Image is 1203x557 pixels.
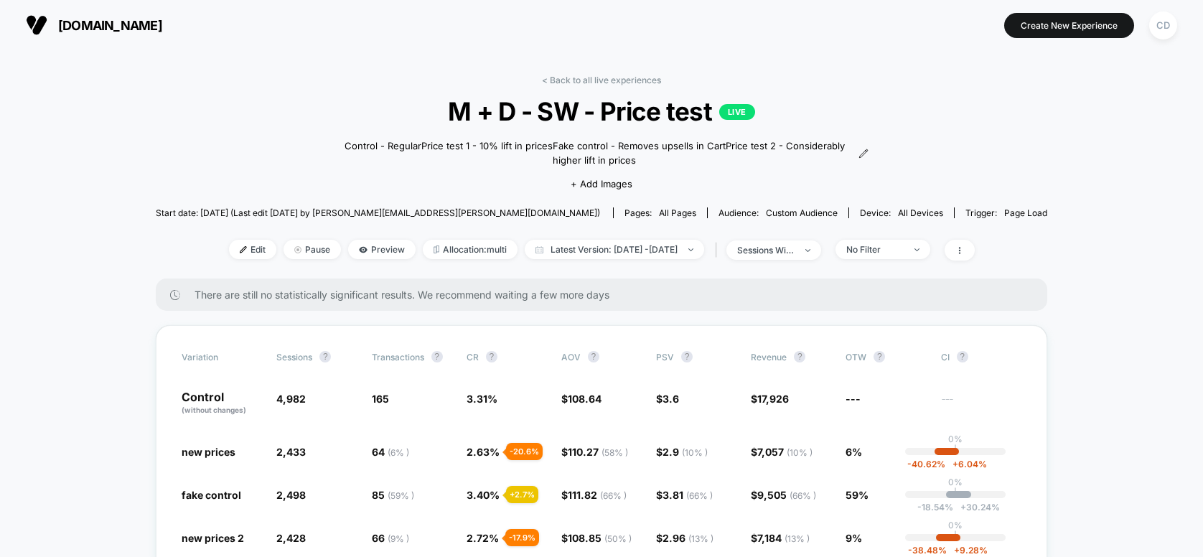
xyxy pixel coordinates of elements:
div: - 17.9 % [505,529,539,546]
span: ( 58 % ) [601,447,628,458]
img: end [688,248,693,251]
button: ? [794,351,805,362]
span: new prices 2 [182,532,244,544]
div: Pages: [624,207,696,218]
p: LIVE [719,104,755,120]
span: CR [467,352,479,362]
span: -18.54 % [917,502,953,512]
span: $ [561,532,632,544]
img: end [914,248,919,251]
span: ( 66 % ) [790,490,816,501]
span: Page Load [1004,207,1047,218]
div: Audience: [718,207,838,218]
span: Variation [182,351,261,362]
span: $ [751,393,789,405]
span: 66 [372,532,409,544]
div: sessions with impression [737,245,795,256]
div: - 20.6 % [506,443,543,460]
button: ? [431,351,443,362]
a: < Back to all live experiences [542,75,661,85]
img: edit [240,246,247,253]
span: 9.28 % [947,545,988,556]
span: OTW [846,351,925,362]
img: end [805,249,810,252]
span: --- [941,395,1021,416]
span: 108.64 [568,393,601,405]
img: rebalance [434,245,439,253]
span: 30.24 % [953,502,1000,512]
button: ? [588,351,599,362]
span: 64 [372,446,409,458]
div: CD [1149,11,1177,39]
span: Pause [284,240,341,259]
span: $ [751,532,810,544]
span: There are still no statistically significant results. We recommend waiting a few more days [195,289,1019,301]
span: 2.63 % [467,446,500,458]
span: --- [846,393,861,405]
span: all pages [659,207,696,218]
span: 59% [846,489,869,501]
img: calendar [535,246,543,253]
span: ( 10 % ) [682,447,708,458]
span: $ [561,393,601,405]
span: 9,505 [757,489,816,501]
span: 3.40 % [467,489,500,501]
div: Trigger: [965,207,1047,218]
span: [DOMAIN_NAME] [58,18,162,33]
span: 7,057 [757,446,813,458]
span: 9% [846,532,862,544]
span: 165 [372,393,389,405]
p: | [954,444,957,455]
button: [DOMAIN_NAME] [22,14,167,37]
span: 2,433 [276,446,306,458]
button: ? [681,351,693,362]
span: $ [561,446,628,458]
span: Allocation: multi [423,240,518,259]
button: ? [874,351,885,362]
span: AOV [561,352,581,362]
span: 3.31 % [467,393,497,405]
span: Device: [848,207,954,218]
span: $ [751,489,816,501]
span: | [711,240,726,261]
span: -38.48 % [908,545,947,556]
span: Sessions [276,352,312,362]
span: Latest Version: [DATE] - [DATE] [525,240,704,259]
span: ( 6 % ) [388,447,409,458]
span: $ [751,446,813,458]
span: ( 59 % ) [388,490,414,501]
span: 2.96 [663,532,713,544]
span: Custom Audience [766,207,838,218]
span: 3.6 [663,393,679,405]
span: CI [941,351,1020,362]
span: new prices [182,446,235,458]
p: | [954,530,957,541]
span: ( 10 % ) [787,447,813,458]
span: Control - RegularPrice test 1 - 10% lift in pricesFake control - Removes upsells in CartPrice tes... [334,139,856,167]
img: Visually logo [26,14,47,36]
span: Transactions [372,352,424,362]
span: + [952,459,958,469]
button: Create New Experience [1004,13,1134,38]
span: $ [656,393,679,405]
span: 110.27 [568,446,628,458]
span: Preview [348,240,416,259]
p: 0% [948,520,963,530]
span: $ [656,489,713,501]
span: + Add Images [571,178,632,189]
p: 0% [948,434,963,444]
span: 6.04 % [945,459,987,469]
span: 17,926 [757,393,789,405]
span: $ [561,489,627,501]
span: 2,498 [276,489,306,501]
span: 85 [372,489,414,501]
span: Start date: [DATE] (Last edit [DATE] by [PERSON_NAME][EMAIL_ADDRESS][PERSON_NAME][DOMAIN_NAME]) [156,207,600,218]
img: end [294,246,301,253]
button: CD [1145,11,1181,40]
button: ? [486,351,497,362]
span: 108.85 [568,532,632,544]
p: Control [182,391,262,416]
span: PSV [656,352,674,362]
span: 6% [846,446,862,458]
div: + 2.7 % [506,486,538,503]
